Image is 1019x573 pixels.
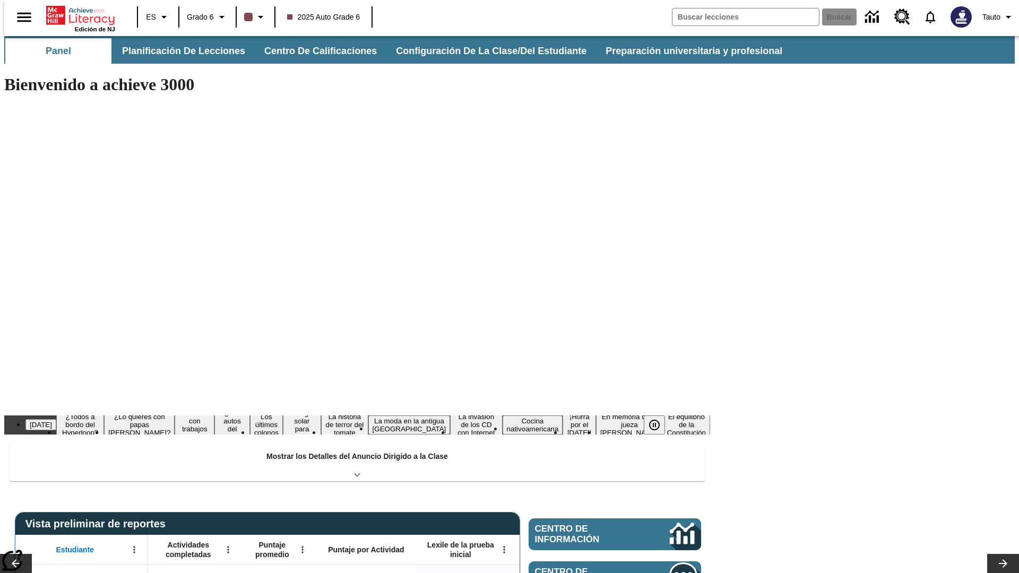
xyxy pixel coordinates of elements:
a: Portada [46,5,115,26]
button: Perfil/Configuración [978,7,1019,27]
span: Grado 6 [187,12,214,23]
span: Actividades completadas [153,540,223,559]
a: Centro de recursos, Se abrirá en una pestaña nueva. [888,3,917,31]
button: Diapositiva 9 La moda en la antigua Roma [368,415,451,435]
button: Abrir el menú lateral [8,2,40,33]
button: Abrir menú [496,542,512,558]
button: Centro de calificaciones [256,38,385,64]
button: Diapositiva 4 Niños con trabajos sucios [175,407,214,442]
button: Configuración de la clase/del estudiante [387,38,595,64]
button: Planificación de lecciones [114,38,254,64]
button: Diapositiva 3 ¿Lo quieres con papas fritas? [104,411,175,438]
span: Puntaje por Actividad [328,545,404,554]
h1: Bienvenido a achieve 3000 [4,75,710,94]
div: Mostrar los Detalles del Anuncio Dirigido a la Clase [10,445,705,481]
span: 2025 Auto Grade 6 [287,12,360,23]
span: Lexile de la prueba inicial [422,540,499,559]
div: Subbarra de navegación [4,36,1015,64]
button: Carrusel de lecciones, seguir [987,554,1019,573]
div: Pausar [644,415,676,435]
span: ES [146,12,156,23]
div: Portada [46,4,115,32]
div: Subbarra de navegación [4,38,792,64]
button: Pausar [644,415,665,435]
p: Mostrar los Detalles del Anuncio Dirigido a la Clase [266,451,448,462]
button: Diapositiva 5 ¿Los autos del futuro? [214,407,249,442]
button: Lenguaje: ES, Selecciona un idioma [141,7,175,27]
span: Tauto [982,12,1000,23]
button: Diapositiva 10 La invasión de los CD con Internet [450,411,502,438]
span: Puntaje promedio [247,540,298,559]
span: Vista preliminar de reportes [25,518,171,530]
a: Notificaciones [917,3,944,31]
button: Grado: Grado 6, Elige un grado [183,7,232,27]
span: Edición de NJ [75,26,115,32]
input: Buscar campo [672,8,819,25]
button: Diapositiva 8 La historia de terror del tomate [321,411,368,438]
button: Abrir menú [220,542,236,558]
button: Preparación universitaria y profesional [597,38,791,64]
button: Panel [5,38,111,64]
button: Diapositiva 12 ¡Hurra por el Día de la Constitución! [563,411,596,438]
img: Avatar [951,6,972,28]
button: Diapositiva 13 En memoria de la jueza O'Connor [596,411,663,438]
button: Escoja un nuevo avatar [944,3,978,31]
button: Diapositiva 6 Los últimos colonos [250,411,283,438]
button: Abrir menú [295,542,310,558]
button: Diapositiva 2 ¿Todos a bordo del Hyperloop? [56,411,104,438]
button: Abrir menú [126,542,142,558]
button: Diapositiva 1 Día del Trabajo [25,419,56,430]
button: Diapositiva 11 Cocina nativoamericana [503,415,563,435]
span: Estudiante [56,545,94,554]
button: El color de la clase es café oscuro. Cambiar el color de la clase. [240,7,271,27]
a: Centro de información [859,3,888,32]
span: Centro de información [535,524,634,545]
button: Diapositiva 14 El equilibrio de la Constitución [663,411,710,438]
button: Diapositiva 7 Energía solar para todos [283,407,321,442]
a: Centro de información [529,518,701,550]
